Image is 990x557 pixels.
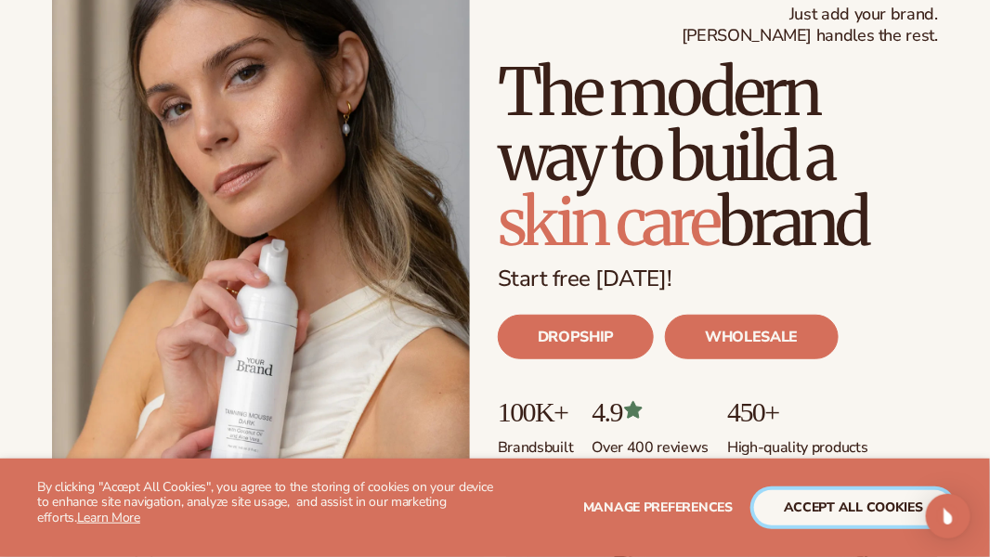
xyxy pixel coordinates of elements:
h1: The modern way to build a brand [498,59,938,254]
p: High-quality products [727,427,867,458]
div: Open Intercom Messenger [926,494,970,538]
p: Over 400 reviews [593,427,710,458]
button: accept all cookies [754,490,953,525]
button: Manage preferences [583,490,733,525]
span: skin care [498,181,719,263]
a: DROPSHIP [498,315,654,359]
p: By clicking "Accept All Cookies", you agree to the storing of cookies on your device to enhance s... [37,480,495,526]
a: WHOLESALE [665,315,838,359]
p: 4.9 [593,396,710,427]
span: Just add your brand. [PERSON_NAME] handles the rest. [682,4,938,47]
a: Learn More [77,509,140,526]
p: Brands built [498,427,574,458]
span: Manage preferences [583,499,733,516]
p: 450+ [727,396,867,427]
p: 100K+ [498,396,574,427]
p: Start free [DATE]! [498,266,938,292]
